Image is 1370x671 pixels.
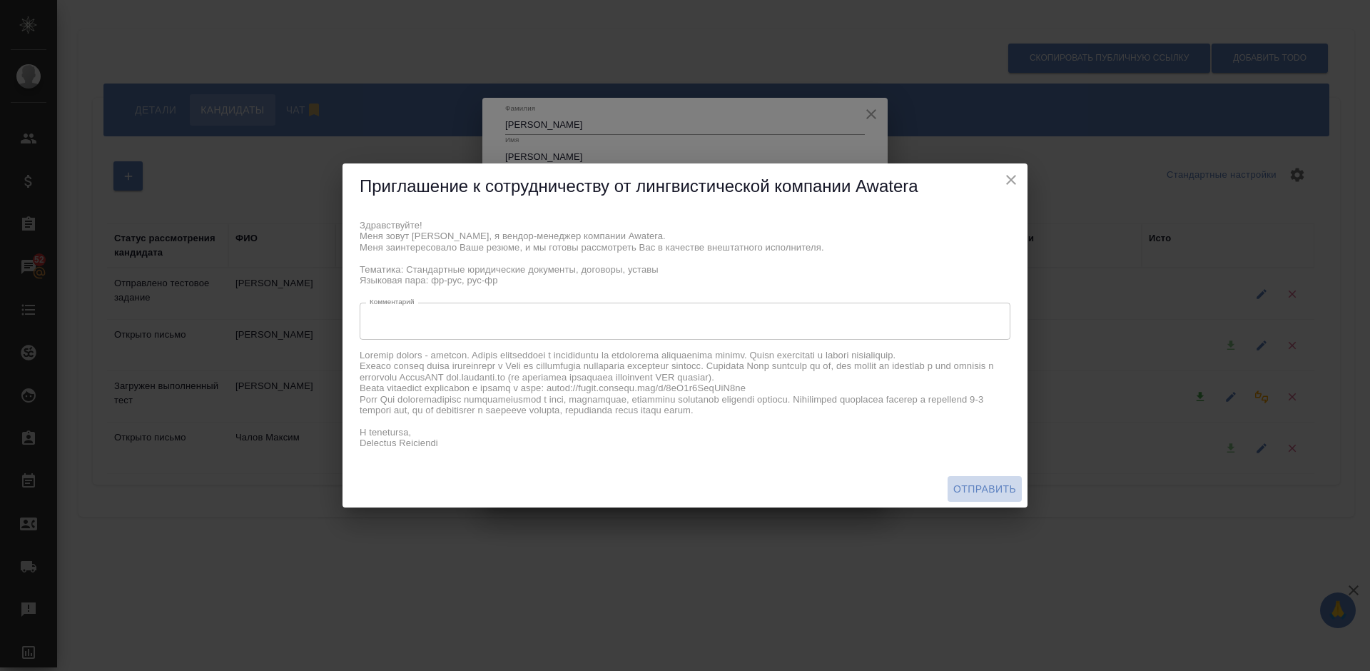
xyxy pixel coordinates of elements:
[948,476,1022,503] button: Отправить
[953,480,1016,498] span: Отправить
[360,176,918,196] span: Приглашение к сотрудничеству от лингвистической компании Awatera
[360,220,1010,286] textarea: Здравствуйте! Меня зовут [PERSON_NAME], я вендор-менеджер компании Awatera. Меня заинтересовало В...
[360,350,1010,460] textarea: Loremip dolors - ametcon. Adipis elitseddoei t incididuntu la etdolorema aliquaenima minimv. Quis...
[1000,169,1022,191] button: close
